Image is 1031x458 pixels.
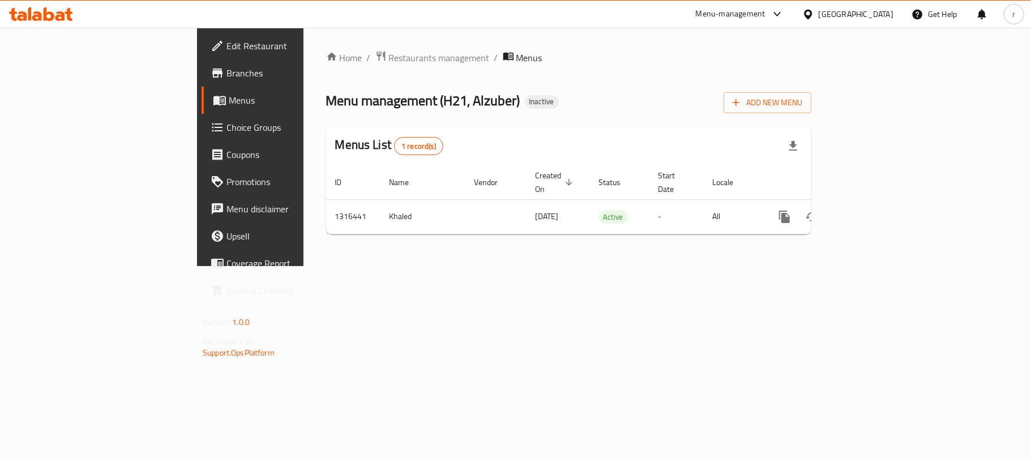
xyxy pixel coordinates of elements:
[516,51,542,65] span: Menus
[798,203,825,230] button: Change Status
[658,169,690,196] span: Start Date
[226,284,360,297] span: Grocery Checklist
[375,50,490,65] a: Restaurants management
[389,51,490,65] span: Restaurants management
[202,250,369,277] a: Coverage Report
[226,229,360,243] span: Upsell
[226,256,360,270] span: Coverage Report
[203,334,255,349] span: Get support on:
[202,141,369,168] a: Coupons
[696,7,765,21] div: Menu-management
[525,95,559,109] div: Inactive
[780,132,807,160] div: Export file
[226,202,360,216] span: Menu disclaimer
[226,121,360,134] span: Choice Groups
[724,92,811,113] button: Add New Menu
[649,199,704,234] td: -
[713,176,748,189] span: Locale
[229,93,360,107] span: Menus
[335,176,357,189] span: ID
[202,195,369,222] a: Menu disclaimer
[202,277,369,304] a: Grocery Checklist
[771,203,798,230] button: more
[226,66,360,80] span: Branches
[536,209,559,224] span: [DATE]
[599,211,628,224] span: Active
[203,315,230,329] span: Version:
[326,165,889,234] table: enhanced table
[202,222,369,250] a: Upsell
[599,210,628,224] div: Active
[599,176,636,189] span: Status
[326,88,520,113] span: Menu management ( H21, Alzuber )
[525,97,559,106] span: Inactive
[202,59,369,87] a: Branches
[202,87,369,114] a: Menus
[232,315,250,329] span: 1.0.0
[536,169,576,196] span: Created On
[819,8,893,20] div: [GEOGRAPHIC_DATA]
[380,199,465,234] td: Khaled
[390,176,424,189] span: Name
[474,176,513,189] span: Vendor
[326,50,811,65] nav: breadcrumb
[494,51,498,65] li: /
[733,96,802,110] span: Add New Menu
[226,175,360,189] span: Promotions
[704,199,762,234] td: All
[202,114,369,141] a: Choice Groups
[395,141,443,152] span: 1 record(s)
[226,148,360,161] span: Coupons
[226,39,360,53] span: Edit Restaurant
[1012,8,1015,20] span: r
[335,136,443,155] h2: Menus List
[202,32,369,59] a: Edit Restaurant
[762,165,889,200] th: Actions
[202,168,369,195] a: Promotions
[203,345,275,360] a: Support.OpsPlatform
[394,137,443,155] div: Total records count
